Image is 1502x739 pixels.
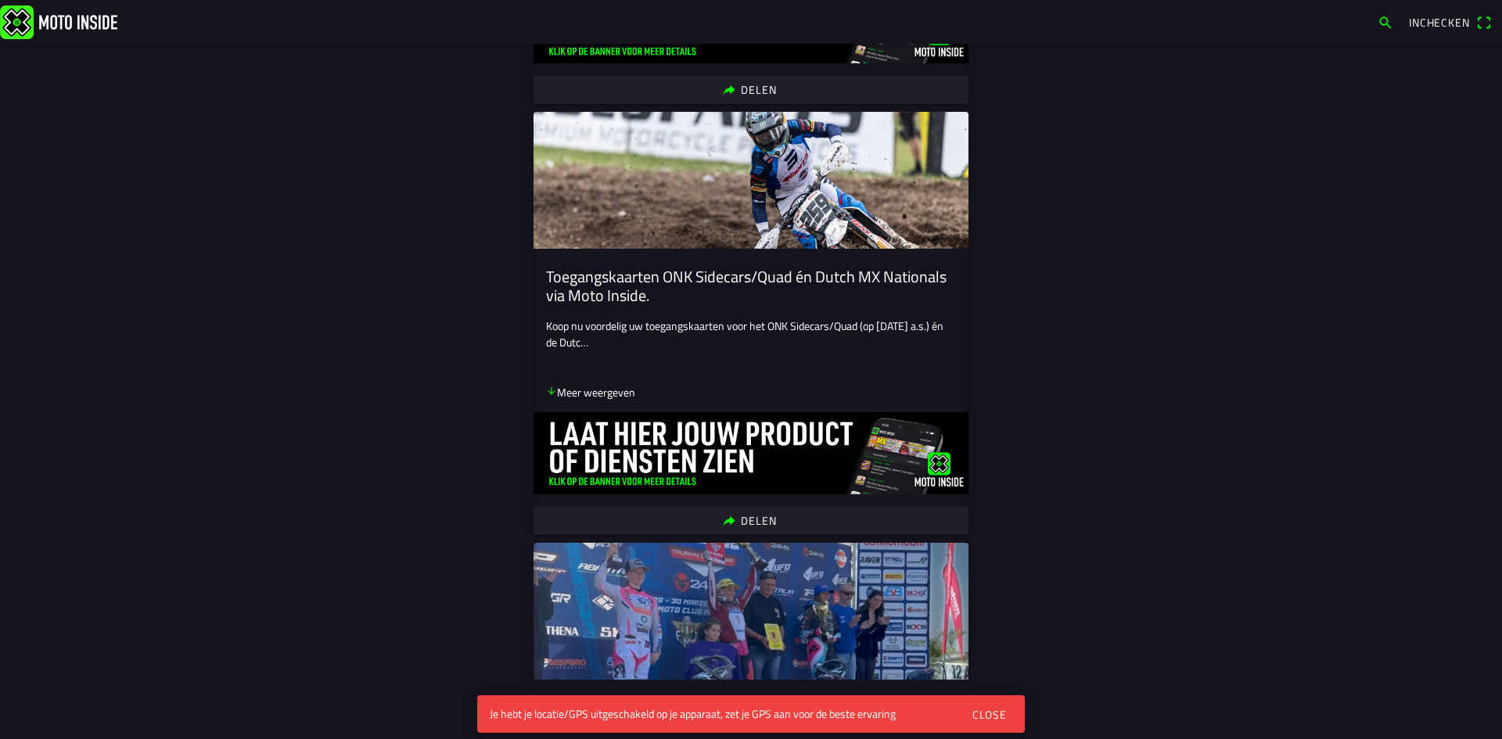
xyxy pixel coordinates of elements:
[534,76,968,104] ion-button: Delen
[1401,9,1499,35] a: Incheckenqr scanner
[534,507,968,535] ion-button: Delen
[534,412,968,493] img: ovdhpoPiYVyyWxH96Op6EavZdUOyIWdtEOENrLni.jpg
[546,317,956,350] p: Koop nu voordelig uw toegangskaarten voor het ONK Sidecars/Quad (op [DATE] a.s.) én de Dutc…
[546,386,557,396] ion-icon: arrow down
[546,384,635,400] p: Meer weergeven
[534,543,968,680] img: V7AtVod8xzqE5IJbt3qUOM1sCIpdGVLdJduNjJnE.jpg
[534,112,968,249] img: W9TngUMILjngII3slWrxy3dg4E7y6i9Jkq2Wxt1b.jpg
[1370,9,1401,35] a: search
[546,267,956,305] ion-card-title: Toegangskaarten ONK Sidecars/Quad én Dutch MX Nationals via Moto Inside.
[1409,14,1470,30] span: Inchecken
